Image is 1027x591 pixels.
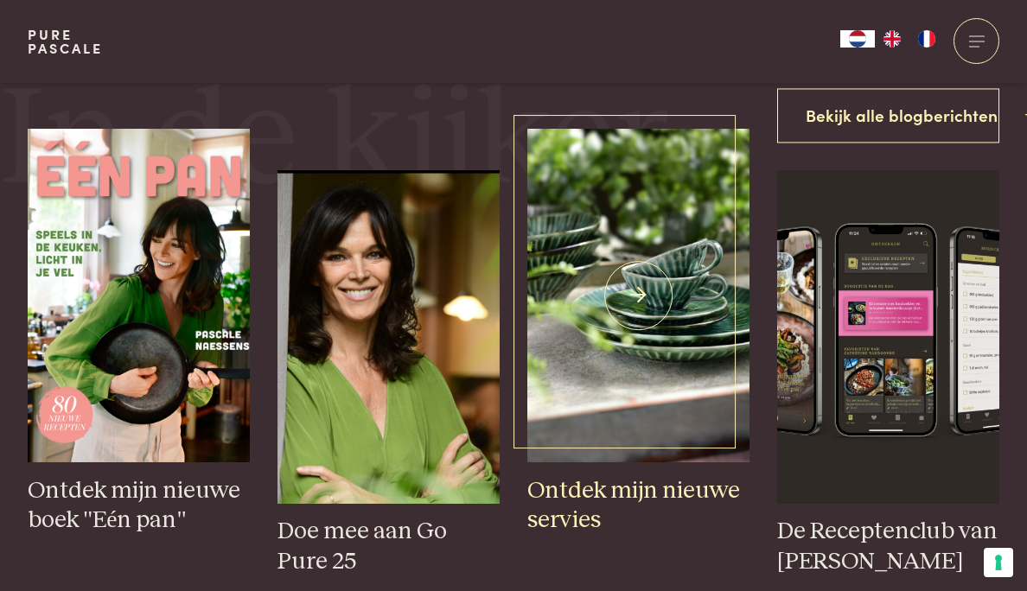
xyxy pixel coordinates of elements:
[527,476,750,536] h3: Ontdek mijn nieuwe servies
[840,30,944,48] aside: Language selected: Nederlands
[28,476,250,536] h3: Ontdek mijn nieuwe boek "Eén pan"
[840,30,875,48] a: NL
[28,28,103,55] a: PurePascale
[28,129,250,536] a: één pan - voorbeeldcover Ontdek mijn nieuwe boek "Eén pan"
[875,30,944,48] ul: Language list
[777,170,999,577] a: iPhone 13 Pro Mockup front and side view De Receptenclub van [PERSON_NAME]
[777,517,999,576] h3: De Receptenclub van [PERSON_NAME]
[28,129,250,462] img: één pan - voorbeeldcover
[909,30,944,48] a: FR
[777,88,999,143] a: Bekijk alle blogberichten
[277,517,500,576] h3: Doe mee aan Go Pure 25
[777,170,999,504] img: iPhone 13 Pro Mockup front and side view
[840,30,875,48] div: Language
[875,30,909,48] a: EN
[984,548,1013,577] button: Uw voorkeuren voor toestemming voor trackingtechnologieën
[277,170,500,577] a: pascale_foto Doe mee aan Go Pure 25
[277,170,500,504] img: pascale_foto
[527,129,750,462] img: groen_servies_23
[527,129,750,536] a: groen_servies_23 Ontdek mijn nieuwe servies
